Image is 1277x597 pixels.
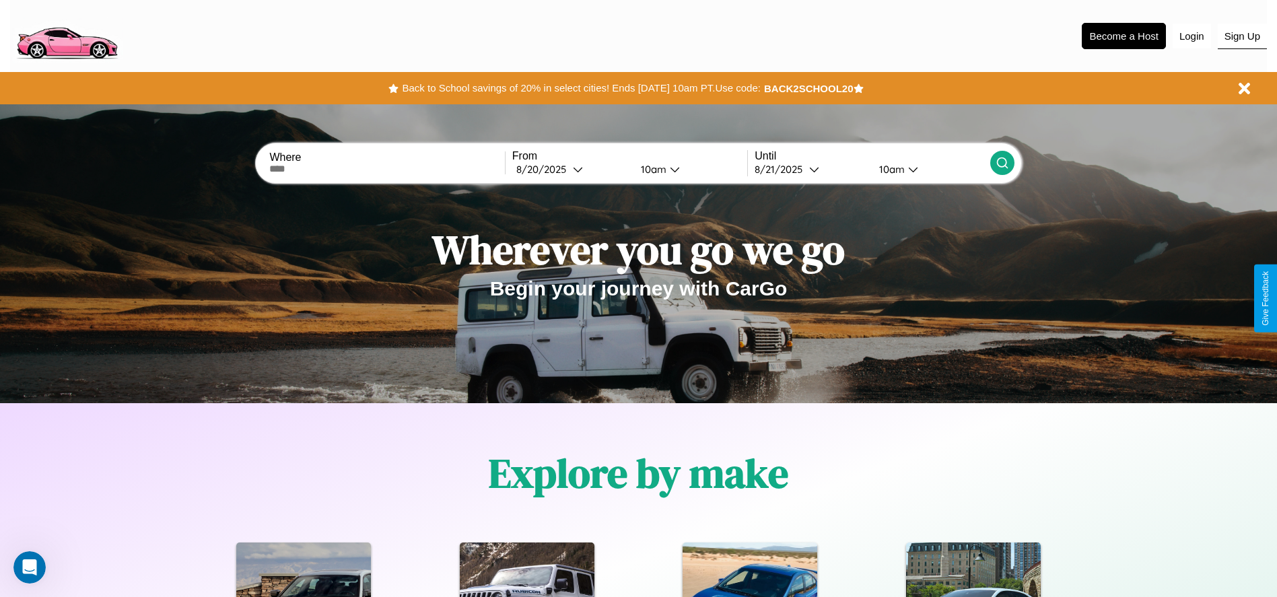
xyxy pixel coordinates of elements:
button: Login [1173,24,1211,48]
div: Give Feedback [1261,271,1270,326]
div: 8 / 20 / 2025 [516,163,573,176]
button: Sign Up [1218,24,1267,49]
label: From [512,150,747,162]
button: 10am [868,162,990,176]
h1: Explore by make [489,446,788,501]
iframe: Intercom live chat [13,551,46,584]
div: 10am [634,163,670,176]
img: logo [10,7,123,63]
label: Where [269,151,504,164]
button: Back to School savings of 20% in select cities! Ends [DATE] 10am PT.Use code: [399,79,763,98]
b: BACK2SCHOOL20 [764,83,854,94]
button: 10am [630,162,748,176]
button: 8/20/2025 [512,162,630,176]
button: Become a Host [1082,23,1166,49]
div: 10am [872,163,908,176]
label: Until [755,150,990,162]
div: 8 / 21 / 2025 [755,163,809,176]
